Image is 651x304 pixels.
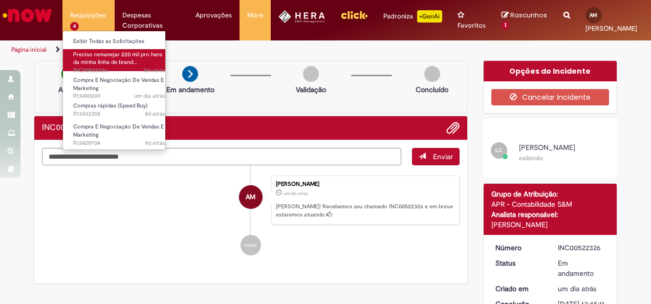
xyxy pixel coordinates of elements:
[488,284,551,294] dt: Criado em
[145,110,165,118] span: 8d atrás
[63,75,176,97] a: Aberto R13450249 : Compra E Negociação De Vendas E Marketing
[63,100,176,119] a: Aberto R13433358 : Compras rápidas (Speed Buy)
[488,258,551,268] dt: Status
[491,89,610,105] button: Cancelar Incidente
[11,46,47,54] a: Página inicial
[296,84,326,95] p: Validação
[502,11,548,30] a: Rascunhos
[303,66,319,82] img: img-circle-grey.png
[412,148,460,165] button: Enviar
[491,189,610,199] div: Grupo de Atribuição:
[590,12,597,18] span: AM
[42,148,401,165] textarea: Digite sua mensagem aqui...
[495,147,502,154] span: LC
[383,10,442,23] div: Padroniza
[502,21,509,30] span: 1
[73,51,162,67] span: Preciso remanejar 220 mil pro hera da minha linha de brand…
[70,10,106,20] span: Requisições
[484,61,617,81] div: Opções do Incidente
[488,243,551,253] dt: Número
[8,40,426,59] ul: Trilhas de página
[246,185,255,209] span: AM
[73,76,164,92] span: Compra E Negociação De Vendas E Marketing
[558,243,605,253] div: INC00522326
[558,284,605,294] div: 27/08/2025 10:45:11
[182,66,198,82] img: arrow-next.png
[446,121,460,135] button: Adicionar anexos
[143,67,165,74] span: 2m atrás
[491,199,610,209] div: APR - Contabilidade S&M
[58,84,80,95] p: Aberto
[558,258,605,278] div: Em andamento
[73,110,165,118] span: R13433358
[63,49,176,71] a: Aberto INC00522326 : Preciso remanejar 220 mil pro hera da minha linha de brand promotion mkt
[166,84,214,95] p: Em andamento
[134,92,165,100] span: um dia atrás
[145,139,165,147] span: 9d atrás
[145,110,165,118] time: 20/08/2025 16:13:58
[42,165,460,266] ul: Histórico de tíquete
[145,139,165,147] time: 19/08/2025 13:51:58
[276,203,454,219] p: [PERSON_NAME]! Recebemos seu chamado INC00522326 e em breve estaremos atuando.
[143,67,165,74] time: 28/08/2025 12:27:37
[73,67,165,75] span: INC00522326
[73,102,147,110] span: Compras rápidas (Speed Buy)
[510,10,547,20] span: Rascunhos
[417,10,442,23] p: +GenAi
[73,139,165,147] span: R13428704
[416,84,448,95] p: Concluído
[284,190,308,197] time: 27/08/2025 10:45:11
[62,31,166,150] ul: Requisições
[1,5,54,26] img: ServiceNow
[585,24,637,33] span: [PERSON_NAME]
[42,176,460,225] li: Ana Clara Moraes Manso
[239,185,263,209] div: Ana Clara Moraes Manso
[63,36,176,47] a: Exibir Todas as Solicitações
[284,190,308,197] span: um dia atrás
[519,154,543,162] small: exibindo
[42,123,93,133] h2: INC00522326 Histórico de tíquete
[491,209,610,220] div: Analista responsável:
[278,10,325,23] img: HeraLogo.png
[247,10,263,20] span: More
[134,92,165,100] time: 26/08/2025 18:54:43
[458,20,486,31] span: Favoritos
[558,284,596,293] span: um dia atrás
[424,66,440,82] img: img-circle-grey.png
[491,220,610,230] div: [PERSON_NAME]
[70,22,79,31] span: 4
[558,284,596,293] time: 27/08/2025 10:45:11
[519,143,575,152] span: [PERSON_NAME]
[340,7,368,23] img: click_logo_yellow_360x200.png
[61,66,77,82] img: check-circle-green.png
[276,181,454,187] div: [PERSON_NAME]
[196,10,232,20] span: Aprovações
[122,10,180,31] span: Despesas Corporativas
[63,121,176,143] a: Aberto R13428704 : Compra E Negociação De Vendas E Marketing
[73,123,164,139] span: Compra E Negociação De Vendas E Marketing
[73,92,165,100] span: R13450249
[433,152,453,161] span: Enviar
